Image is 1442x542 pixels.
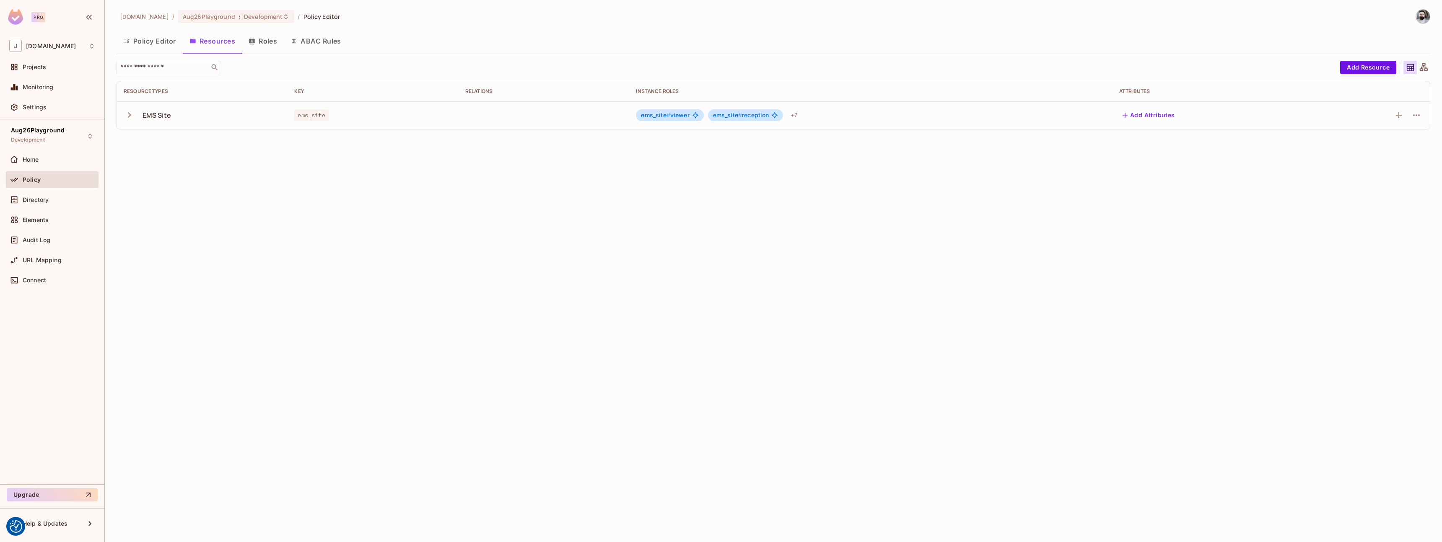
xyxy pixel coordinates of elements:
span: ems_site [294,110,328,121]
img: SReyMgAAAABJRU5ErkJggg== [8,9,23,25]
li: / [172,13,174,21]
button: Policy Editor [117,31,183,52]
span: Connect [23,277,46,284]
img: Sam Armitt-Fior [1416,10,1430,23]
span: Development [11,137,45,143]
div: Resource Types [124,88,281,95]
span: J [9,40,22,52]
span: Projects [23,64,46,70]
button: Consent Preferences [10,520,22,533]
div: Instance roles [636,88,1106,95]
div: Relations [465,88,622,95]
span: Aug26Playground [183,13,235,21]
span: Settings [23,104,47,111]
span: # [738,111,742,119]
span: Aug26Playground [11,127,65,134]
span: ems_site [641,111,670,119]
button: ABAC Rules [284,31,348,52]
button: Add Resource [1340,61,1396,74]
span: Home [23,156,39,163]
button: Resources [183,31,242,52]
span: viewer [641,112,689,119]
span: Policy Editor [303,13,340,21]
div: Pro [31,12,45,22]
div: Key [294,88,451,95]
span: Audit Log [23,237,50,243]
span: # [667,111,670,119]
span: Directory [23,196,49,203]
span: reception [713,112,769,119]
span: : [238,13,241,20]
span: Policy [23,176,41,183]
li: / [298,13,300,21]
img: Revisit consent button [10,520,22,533]
span: the active workspace [120,13,169,21]
span: Elements [23,217,49,223]
span: Development [244,13,283,21]
span: Workspace: journey.travel [26,43,76,49]
button: Add Attributes [1119,108,1178,122]
button: Roles [242,31,284,52]
div: Attributes [1119,88,1302,95]
div: + 7 [787,108,800,122]
span: URL Mapping [23,257,62,263]
div: EMS Site [143,111,171,120]
button: Upgrade [7,488,98,501]
span: Monitoring [23,84,54,90]
span: Help & Updates [23,520,67,527]
span: ems_site [713,111,742,119]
